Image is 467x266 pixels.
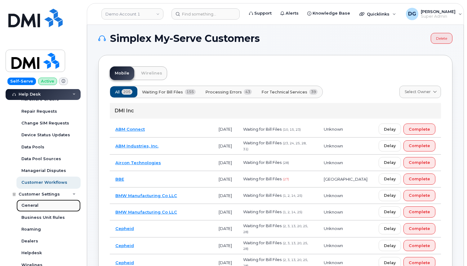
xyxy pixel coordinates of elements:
[205,89,242,95] span: Processing Errors
[379,124,401,135] button: Delay
[115,143,158,148] a: ABM Industries, Inc.
[403,240,435,251] button: Complete
[185,89,196,95] span: 155
[379,206,401,218] button: Delay
[324,243,343,248] span: Unknown
[283,194,302,198] span: (1, 2, 14, 25)
[213,220,238,237] td: [DATE]
[243,209,282,214] span: Waiting for Bill Files
[384,160,396,165] span: Delay
[384,176,396,182] span: Delay
[243,140,282,145] span: Waiting for Bill Files
[213,204,238,220] td: [DATE]
[324,143,343,148] span: Unknown
[115,193,177,198] a: BMW Manufacturing Co LLC
[324,193,343,198] span: Unknown
[110,34,260,43] span: Simplex My-Serve Customers
[213,121,238,138] td: [DATE]
[115,243,134,248] a: Cepheid
[213,187,238,204] td: [DATE]
[243,127,282,132] span: Waiting for Bill Files
[384,209,396,215] span: Delay
[283,177,289,181] span: (27)
[384,143,396,149] span: Delay
[409,226,430,232] span: Complete
[115,260,134,265] a: Cepheid
[399,86,441,98] a: Select Owner
[115,160,161,165] a: Aircon Technologies
[115,177,124,182] a: BBE
[409,176,430,182] span: Complete
[115,127,145,132] a: ABM Connect
[324,260,343,265] span: Unknown
[142,89,183,95] span: Waiting for Bill Files
[379,157,401,168] button: Delay
[384,243,396,249] span: Delay
[213,171,238,187] td: [DATE]
[409,126,430,132] span: Complete
[243,160,282,165] span: Waiting for Bill Files
[324,160,343,165] span: Unknown
[403,124,435,135] button: Complete
[384,126,396,132] span: Delay
[213,237,238,255] td: [DATE]
[309,89,318,95] span: 39
[384,226,396,232] span: Delay
[244,89,252,95] span: 43
[115,210,177,214] a: BMW Manufacturing Co LLC
[283,128,301,132] span: (10, 15, 23)
[409,243,430,249] span: Complete
[403,157,435,168] button: Complete
[379,140,401,151] button: Delay
[243,240,282,245] span: Waiting for Bill Files
[243,176,282,181] span: Waiting for Bill Files
[261,89,307,95] span: For Technical Services
[409,260,430,266] span: Complete
[384,260,396,266] span: Delay
[324,177,367,182] span: [GEOGRAPHIC_DATA]
[403,174,435,185] button: Complete
[243,193,282,198] span: Waiting for Bill Files
[409,160,430,165] span: Complete
[403,140,435,151] button: Complete
[136,66,167,80] a: Wirelines
[431,33,452,44] a: Delete
[379,223,401,234] button: Delay
[379,190,401,201] button: Delay
[405,89,431,95] span: Select Owner
[243,223,282,228] span: Waiting for Bill Files
[283,210,302,214] span: (1, 2, 14, 25)
[384,192,396,198] span: Delay
[403,206,435,218] button: Complete
[324,127,343,132] span: Unknown
[324,210,343,214] span: Unknown
[379,174,401,185] button: Delay
[379,240,401,251] button: Delay
[409,209,430,215] span: Complete
[403,223,435,234] button: Complete
[403,190,435,201] button: Complete
[243,224,308,234] span: (2, 3, 13, 20, 25, 28)
[324,226,343,231] span: Unknown
[283,161,289,165] span: (28)
[213,155,238,171] td: [DATE]
[243,257,282,262] span: Waiting for Bill Files
[409,192,430,198] span: Complete
[110,66,134,80] a: Mobile
[409,143,430,149] span: Complete
[213,138,238,155] td: [DATE]
[115,226,134,231] a: Cepheid
[110,103,441,119] div: DMI Inc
